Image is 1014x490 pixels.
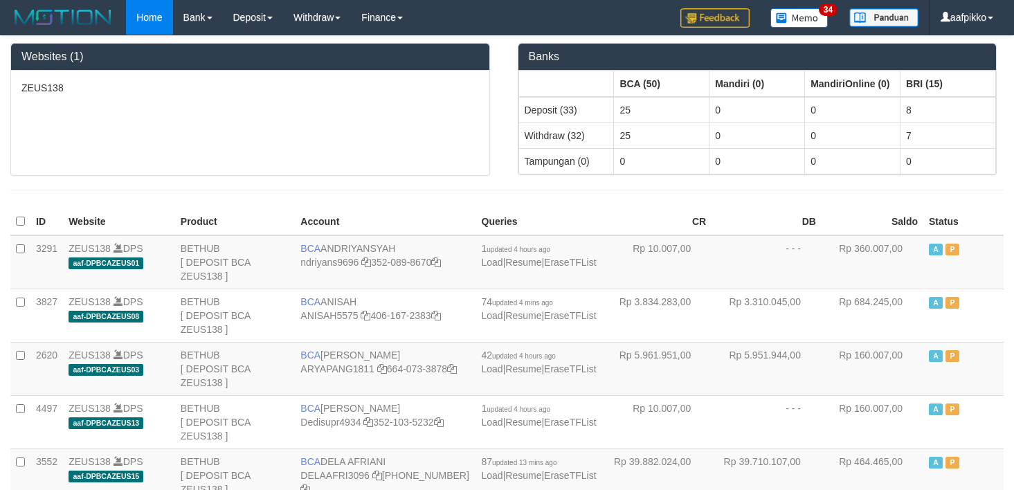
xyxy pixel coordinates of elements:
[69,471,143,482] span: aaf-DPBCAZEUS15
[447,363,457,374] a: Copy 6640733878 to clipboard
[69,257,143,269] span: aaf-DPBCAZEUS01
[482,456,597,481] span: | |
[372,470,382,481] a: Copy DELAAFRI3096 to clipboard
[822,208,923,235] th: Saldo
[602,208,712,235] th: CR
[175,395,296,448] td: BETHUB [ DEPOSIT BCA ZEUS138 ]
[482,350,556,361] span: 42
[614,71,709,97] th: Group: activate to sort column ascending
[614,122,709,148] td: 25
[492,459,556,466] span: updated 13 mins ago
[487,246,550,253] span: updated 4 hours ago
[505,417,541,428] a: Resume
[300,296,320,307] span: BCA
[900,122,996,148] td: 7
[363,417,373,428] a: Copy Dedisupr4934 to clipboard
[822,289,923,342] td: Rp 684.245,00
[482,350,597,374] span: | |
[900,97,996,123] td: 8
[69,350,111,361] a: ZEUS138
[822,342,923,395] td: Rp 160.007,00
[482,417,503,428] a: Load
[63,342,175,395] td: DPS
[709,71,805,97] th: Group: activate to sort column ascending
[63,235,175,289] td: DPS
[712,208,822,235] th: DB
[805,71,900,97] th: Group: activate to sort column ascending
[945,297,959,309] span: Paused
[482,363,503,374] a: Load
[822,395,923,448] td: Rp 160.007,00
[945,350,959,362] span: Paused
[518,71,614,97] th: Group: activate to sort column ascending
[849,8,918,27] img: panduan.png
[482,403,551,414] span: 1
[544,470,596,481] a: EraseTFList
[602,289,712,342] td: Rp 3.834.283,00
[361,257,371,268] a: Copy ndriyans9696 to clipboard
[945,244,959,255] span: Paused
[709,148,805,174] td: 0
[295,235,476,289] td: ANDRIYANSYAH 352-089-8670
[482,243,551,254] span: 1
[377,363,387,374] a: Copy ARYAPANG1811 to clipboard
[505,470,541,481] a: Resume
[805,122,900,148] td: 0
[505,363,541,374] a: Resume
[30,342,63,395] td: 2620
[602,342,712,395] td: Rp 5.961.951,00
[602,235,712,289] td: Rp 10.007,00
[300,456,320,467] span: BCA
[712,395,822,448] td: - - -
[923,208,1004,235] th: Status
[69,296,111,307] a: ZEUS138
[482,403,597,428] span: | |
[492,299,553,307] span: updated 4 mins ago
[544,363,596,374] a: EraseTFList
[712,342,822,395] td: Rp 5.951.944,00
[945,403,959,415] span: Paused
[482,470,503,481] a: Load
[69,403,111,414] a: ZEUS138
[295,208,476,235] th: Account
[929,403,943,415] span: Active
[544,257,596,268] a: EraseTFList
[487,406,550,413] span: updated 4 hours ago
[69,311,143,323] span: aaf-DPBCAZEUS08
[63,395,175,448] td: DPS
[614,97,709,123] td: 25
[805,97,900,123] td: 0
[482,257,503,268] a: Load
[175,208,296,235] th: Product
[544,417,596,428] a: EraseTFList
[680,8,750,28] img: Feedback.jpg
[10,7,116,28] img: MOTION_logo.png
[63,289,175,342] td: DPS
[21,51,479,63] h3: Websites (1)
[822,235,923,289] td: Rp 360.007,00
[805,148,900,174] td: 0
[482,296,597,321] span: | |
[929,457,943,469] span: Active
[482,310,503,321] a: Load
[69,456,111,467] a: ZEUS138
[300,470,370,481] a: DELAAFRI3096
[361,310,370,321] a: Copy ANISAH5575 to clipboard
[175,235,296,289] td: BETHUB [ DEPOSIT BCA ZEUS138 ]
[434,417,444,428] a: Copy 3521035232 to clipboard
[482,243,597,268] span: | |
[929,350,943,362] span: Active
[30,289,63,342] td: 3827
[30,235,63,289] td: 3291
[63,208,175,235] th: Website
[30,208,63,235] th: ID
[295,395,476,448] td: [PERSON_NAME] 352-103-5232
[900,148,996,174] td: 0
[69,243,111,254] a: ZEUS138
[21,81,479,95] p: ZEUS138
[300,417,361,428] a: Dedisupr4934
[300,243,320,254] span: BCA
[175,342,296,395] td: BETHUB [ DEPOSIT BCA ZEUS138 ]
[505,257,541,268] a: Resume
[709,97,805,123] td: 0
